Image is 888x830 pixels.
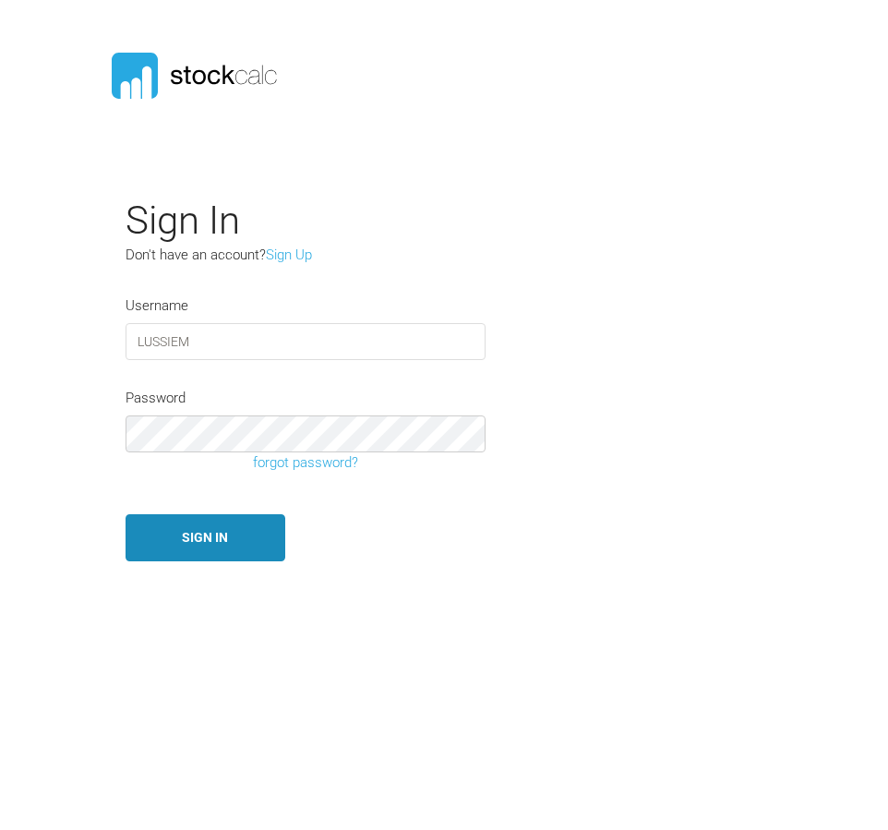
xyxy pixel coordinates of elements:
[126,245,389,266] p: Don't have an account?
[126,198,652,244] h2: Sign In
[126,514,285,561] button: Sign In
[126,388,186,409] label: Password
[126,295,188,317] label: Username
[266,247,312,263] a: Sign Up
[112,452,499,474] a: forgot password?
[732,65,777,87] button: Toggle navigation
